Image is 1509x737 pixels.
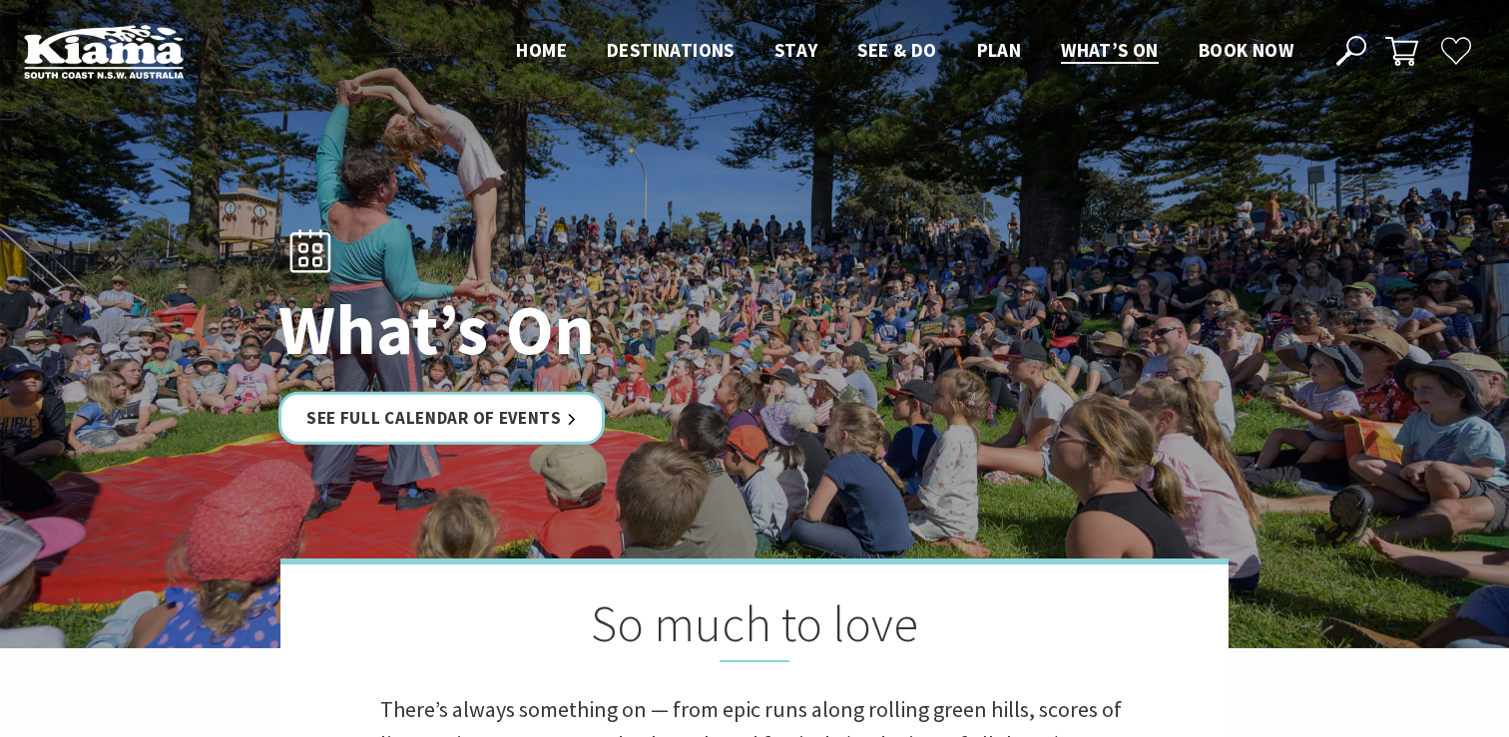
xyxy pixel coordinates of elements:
[977,38,1022,62] span: Plan
[857,38,936,62] span: See & Do
[1199,38,1293,62] span: Book now
[1061,38,1159,62] span: What’s On
[607,38,735,62] span: Destinations
[774,38,818,62] span: Stay
[496,35,1313,68] nav: Main Menu
[278,392,605,445] a: See Full Calendar of Events
[278,291,842,368] h1: What’s On
[516,38,567,62] span: Home
[380,594,1129,662] h2: So much to love
[24,24,184,79] img: Kiama Logo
